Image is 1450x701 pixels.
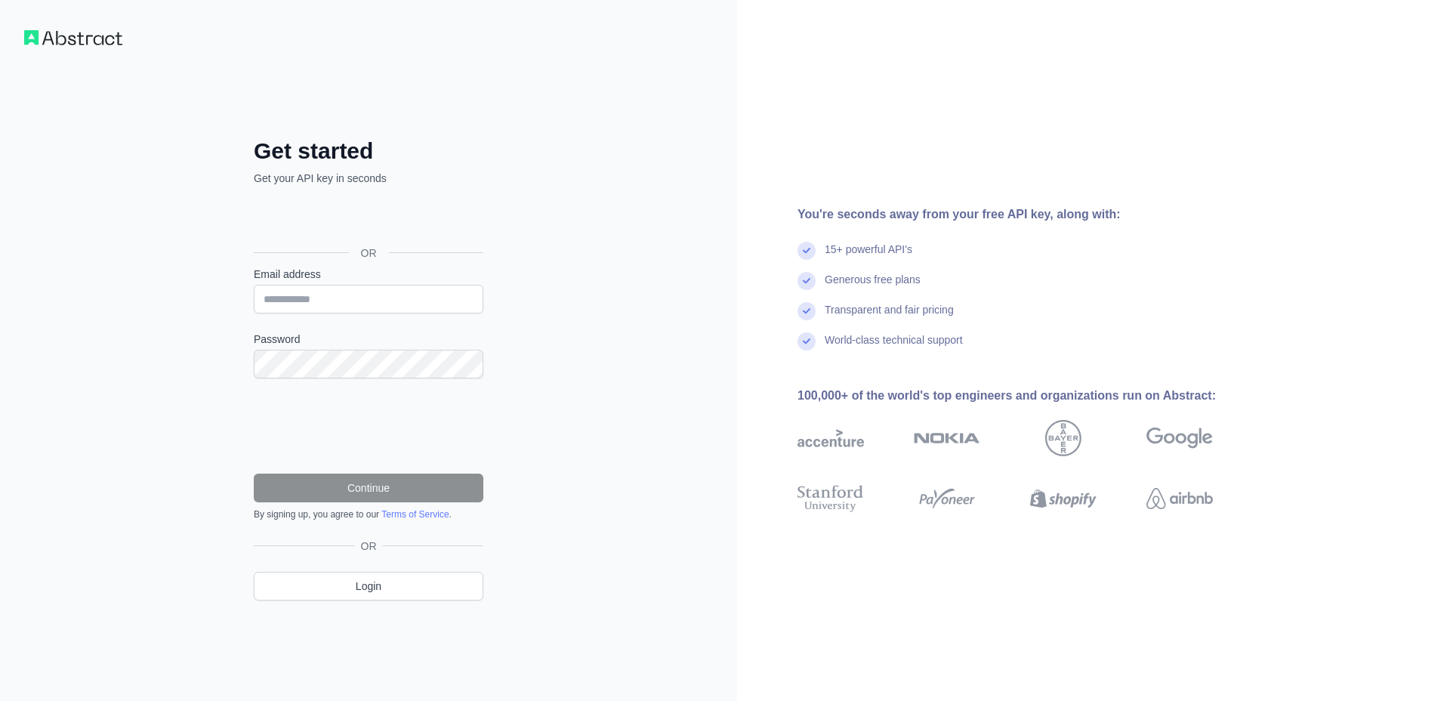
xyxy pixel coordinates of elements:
p: Get your API key in seconds [254,171,483,186]
img: check mark [797,302,816,320]
img: bayer [1045,420,1081,456]
img: Workflow [24,30,122,45]
div: Transparent and fair pricing [825,302,954,332]
div: 15+ powerful API's [825,242,912,272]
iframe: Sign in with Google Button [246,202,488,236]
img: check mark [797,242,816,260]
img: shopify [1030,482,1097,515]
iframe: reCAPTCHA [254,397,483,455]
a: Login [254,572,483,601]
button: Continue [254,474,483,502]
label: Email address [254,267,483,282]
div: 100,000+ of the world's top engineers and organizations run on Abstract: [797,387,1261,405]
img: nokia [914,420,980,456]
img: google [1146,420,1213,456]
span: OR [355,539,383,554]
img: check mark [797,272,816,290]
img: stanford university [797,482,864,515]
img: accenture [797,420,864,456]
span: OR [349,246,389,261]
div: You're seconds away from your free API key, along with: [797,205,1261,224]
div: Generous free plans [825,272,921,302]
div: By signing up, you agree to our . [254,508,483,520]
a: Terms of Service [381,509,449,520]
div: Sign in with Google. Opens in new tab [254,202,480,236]
img: airbnb [1146,482,1213,515]
img: check mark [797,332,816,350]
img: payoneer [914,482,980,515]
h2: Get started [254,137,483,165]
div: World-class technical support [825,332,963,363]
label: Password [254,332,483,347]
